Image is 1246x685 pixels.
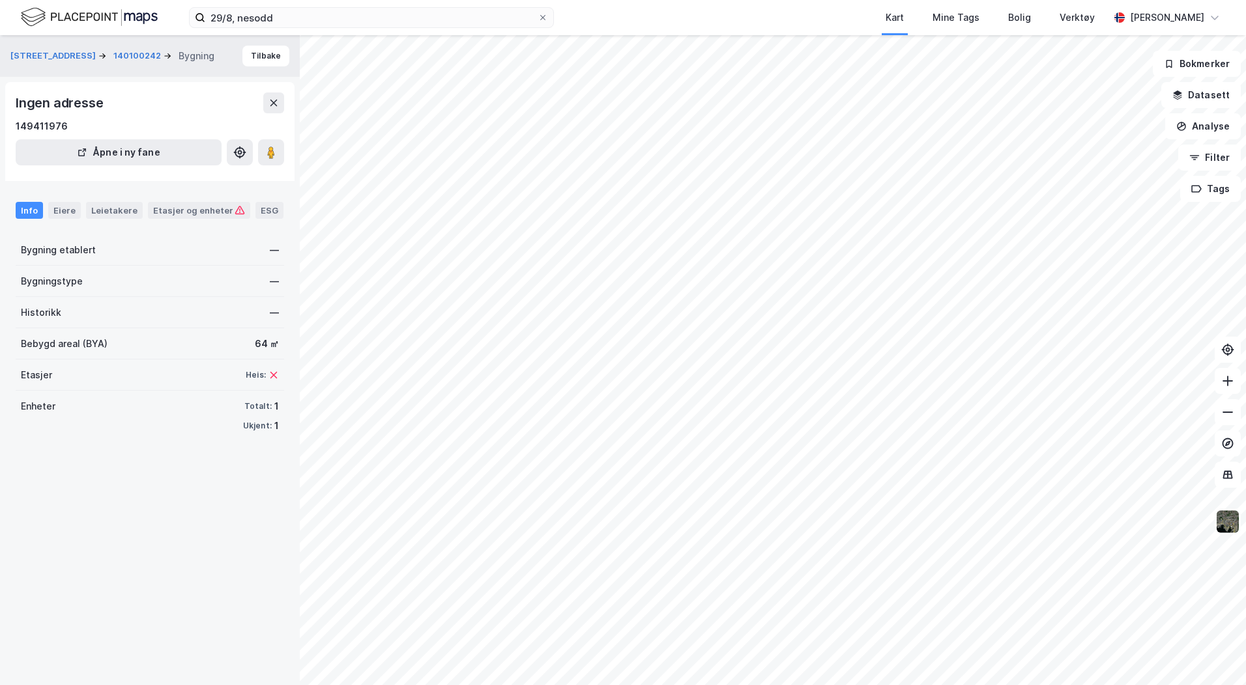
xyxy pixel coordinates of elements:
img: 9k= [1215,509,1240,534]
div: [PERSON_NAME] [1130,10,1204,25]
div: Bolig [1008,10,1031,25]
div: Mine Tags [933,10,979,25]
button: Åpne i ny fane [16,139,222,165]
button: 140100242 [113,49,164,63]
div: Enheter [21,398,55,414]
img: logo.f888ab2527a4732fd821a326f86c7f29.svg [21,6,158,29]
div: ESG [255,202,283,219]
button: Bokmerker [1153,51,1241,77]
div: Kontrollprogram for chat [1181,622,1246,685]
div: Historikk [21,305,61,320]
div: 1 [274,418,279,434]
div: Kart [886,10,904,25]
div: — [270,305,279,320]
div: Eiere [48,202,81,219]
button: Analyse [1165,113,1241,139]
div: Info [16,202,43,219]
iframe: Chat Widget [1181,622,1246,685]
div: Etasjer [21,367,52,383]
input: Søk på adresse, matrikkel, gårdeiere, leietakere eller personer [205,8,538,27]
div: Ingen adresse [16,92,106,113]
div: Heis: [246,370,266,380]
div: Bygning etablert [21,242,96,258]
div: Leietakere [86,202,143,219]
div: Etasjer og enheter [153,204,245,216]
button: Tags [1180,176,1241,202]
div: Bebygd areal (BYA) [21,336,108,352]
div: — [270,242,279,258]
div: 64 ㎡ [255,336,279,352]
div: — [270,273,279,289]
div: 1 [274,398,279,414]
div: Ukjent: [243,421,272,431]
button: Tilbake [242,46,289,66]
div: 149411976 [16,119,68,134]
button: [STREET_ADDRESS] [10,49,98,63]
button: Datasett [1161,82,1241,108]
button: Filter [1178,145,1241,171]
div: Bygning [179,48,214,64]
div: Totalt: [244,401,272,412]
div: Bygningstype [21,273,83,289]
div: Verktøy [1060,10,1095,25]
